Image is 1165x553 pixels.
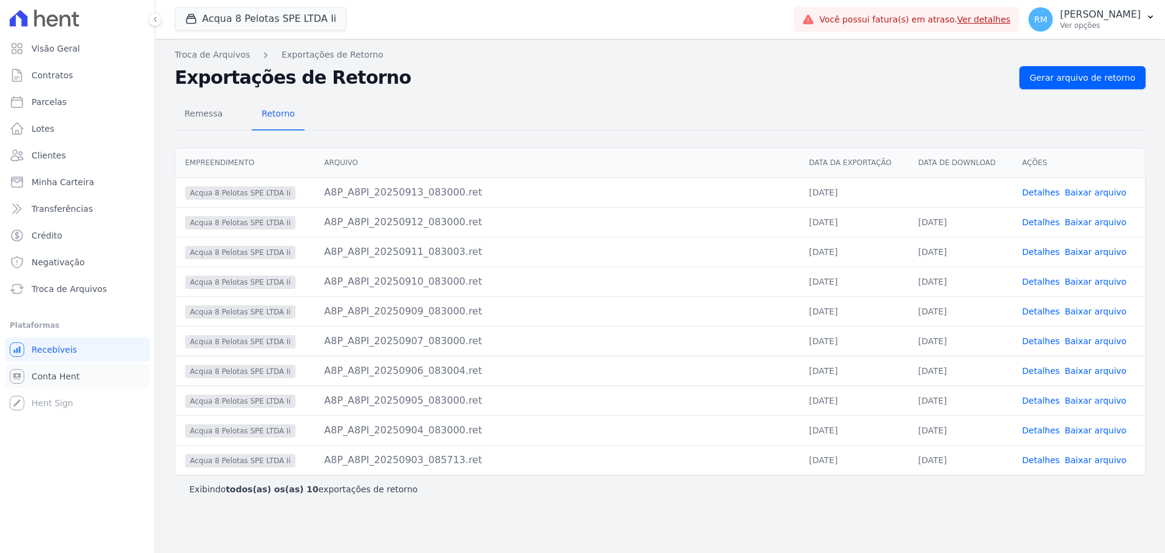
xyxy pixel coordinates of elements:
span: Conta Hent [32,370,79,382]
a: Detalhes [1022,426,1060,435]
th: Empreendimento [175,148,314,178]
a: Detalhes [1022,455,1060,465]
div: A8P_A8PI_20250910_083000.ret [324,274,789,289]
div: A8P_A8PI_20250905_083000.ret [324,393,789,408]
span: Lotes [32,123,55,135]
button: RM [PERSON_NAME] Ver opções [1019,2,1165,36]
a: Troca de Arquivos [175,49,250,61]
td: [DATE] [908,296,1012,326]
span: Acqua 8 Pelotas SPE LTDA Ii [185,424,295,438]
a: Baixar arquivo [1065,217,1127,227]
a: Detalhes [1022,188,1060,197]
p: Exibindo exportações de retorno [189,483,417,495]
a: Baixar arquivo [1065,307,1127,316]
th: Data da Exportação [799,148,908,178]
td: [DATE] [799,296,908,326]
span: Você possui fatura(s) em atraso. [819,13,1010,26]
a: Transferências [5,197,150,221]
span: Acqua 8 Pelotas SPE LTDA Ii [185,395,295,408]
a: Detalhes [1022,336,1060,346]
td: [DATE] [799,207,908,237]
div: A8P_A8PI_20250909_083000.ret [324,304,789,319]
th: Data de Download [908,148,1012,178]
div: A8P_A8PI_20250911_083003.ret [324,245,789,259]
button: Acqua 8 Pelotas SPE LTDA Ii [175,7,346,30]
span: RM [1034,15,1047,24]
span: Gerar arquivo de retorno [1030,72,1135,84]
a: Recebíveis [5,338,150,362]
a: Negativação [5,250,150,274]
div: A8P_A8PI_20250906_083004.ret [324,364,789,378]
span: Acqua 8 Pelotas SPE LTDA Ii [185,454,295,467]
div: Plataformas [10,318,145,333]
a: Lotes [5,117,150,141]
th: Ações [1013,148,1145,178]
td: [DATE] [799,385,908,415]
td: [DATE] [799,177,908,207]
span: Acqua 8 Pelotas SPE LTDA Ii [185,186,295,200]
a: Gerar arquivo de retorno [1019,66,1146,89]
div: A8P_A8PI_20250903_085713.ret [324,453,789,467]
a: Troca de Arquivos [5,277,150,301]
nav: Tab selector [175,99,305,131]
a: Visão Geral [5,36,150,61]
span: Minha Carteira [32,176,94,188]
nav: Breadcrumb [175,49,1146,61]
a: Ver detalhes [957,15,1011,24]
span: Acqua 8 Pelotas SPE LTDA Ii [185,305,295,319]
td: [DATE] [908,237,1012,266]
a: Detalhes [1022,217,1060,227]
a: Remessa [175,99,232,131]
a: Minha Carteira [5,170,150,194]
a: Clientes [5,143,150,168]
a: Retorno [252,99,305,131]
span: Acqua 8 Pelotas SPE LTDA Ii [185,216,295,229]
span: Acqua 8 Pelotas SPE LTDA Ii [185,246,295,259]
span: Clientes [32,149,66,161]
span: Visão Geral [32,42,80,55]
div: A8P_A8PI_20250907_083000.ret [324,334,789,348]
p: Ver opções [1060,21,1141,30]
td: [DATE] [908,415,1012,445]
a: Contratos [5,63,150,87]
a: Baixar arquivo [1065,366,1127,376]
span: Acqua 8 Pelotas SPE LTDA Ii [185,335,295,348]
h2: Exportações de Retorno [175,67,1010,89]
a: Detalhes [1022,396,1060,405]
div: A8P_A8PI_20250912_083000.ret [324,215,789,229]
span: Contratos [32,69,73,81]
a: Conta Hent [5,364,150,388]
a: Baixar arquivo [1065,336,1127,346]
a: Exportações de Retorno [282,49,383,61]
a: Baixar arquivo [1065,455,1127,465]
td: [DATE] [799,326,908,356]
td: [DATE] [908,207,1012,237]
span: Crédito [32,229,62,242]
span: Acqua 8 Pelotas SPE LTDA Ii [185,365,295,378]
span: Transferências [32,203,93,215]
a: Baixar arquivo [1065,426,1127,435]
span: Recebíveis [32,344,77,356]
td: [DATE] [799,415,908,445]
th: Arquivo [314,148,799,178]
div: A8P_A8PI_20250913_083000.ret [324,185,789,200]
td: [DATE] [908,445,1012,475]
span: Negativação [32,256,85,268]
a: Baixar arquivo [1065,247,1127,257]
td: [DATE] [799,266,908,296]
td: [DATE] [799,445,908,475]
span: Remessa [177,101,230,126]
span: Acqua 8 Pelotas SPE LTDA Ii [185,276,295,289]
a: Baixar arquivo [1065,188,1127,197]
td: [DATE] [908,385,1012,415]
td: [DATE] [908,356,1012,385]
a: Detalhes [1022,366,1060,376]
td: [DATE] [908,266,1012,296]
a: Detalhes [1022,307,1060,316]
a: Parcelas [5,90,150,114]
a: Baixar arquivo [1065,277,1127,287]
td: [DATE] [908,326,1012,356]
a: Crédito [5,223,150,248]
td: [DATE] [799,237,908,266]
a: Detalhes [1022,247,1060,257]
